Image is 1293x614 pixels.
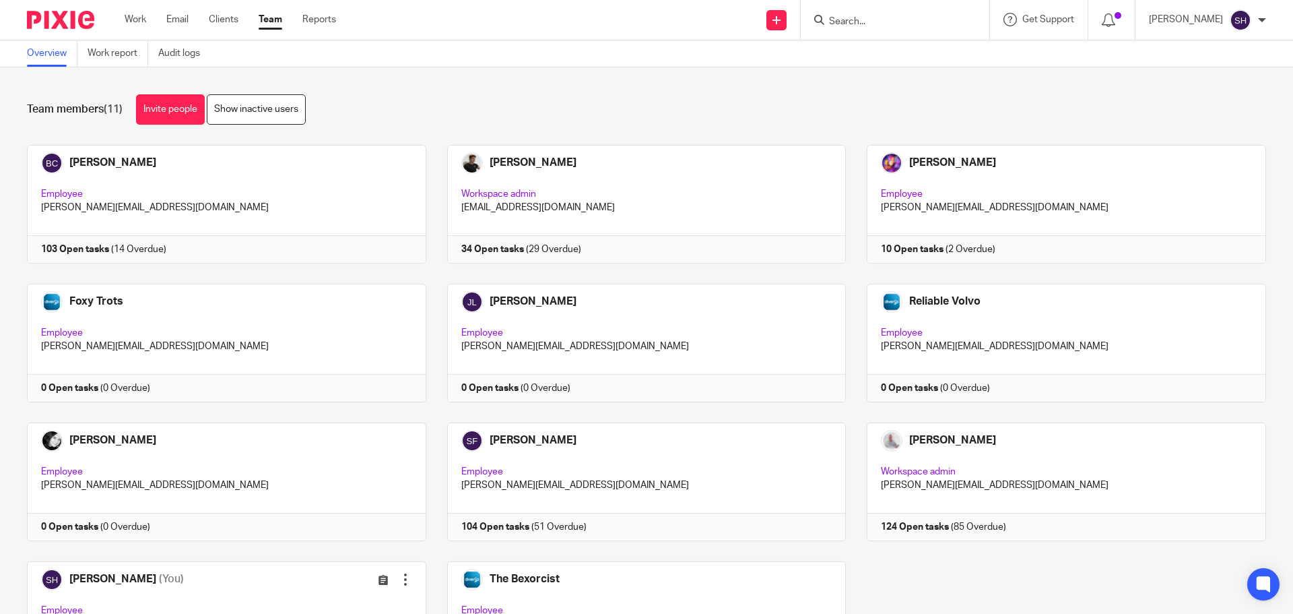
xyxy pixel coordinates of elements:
[259,13,282,26] a: Team
[27,40,77,67] a: Overview
[27,102,123,117] h1: Team members
[1149,13,1223,26] p: [PERSON_NAME]
[1230,9,1251,31] img: svg%3E
[209,13,238,26] a: Clients
[88,40,148,67] a: Work report
[302,13,336,26] a: Reports
[828,16,949,28] input: Search
[104,104,123,115] span: (11)
[125,13,146,26] a: Work
[1022,15,1074,24] span: Get Support
[166,13,189,26] a: Email
[136,94,205,125] a: Invite people
[207,94,306,125] a: Show inactive users
[27,11,94,29] img: Pixie
[158,40,210,67] a: Audit logs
